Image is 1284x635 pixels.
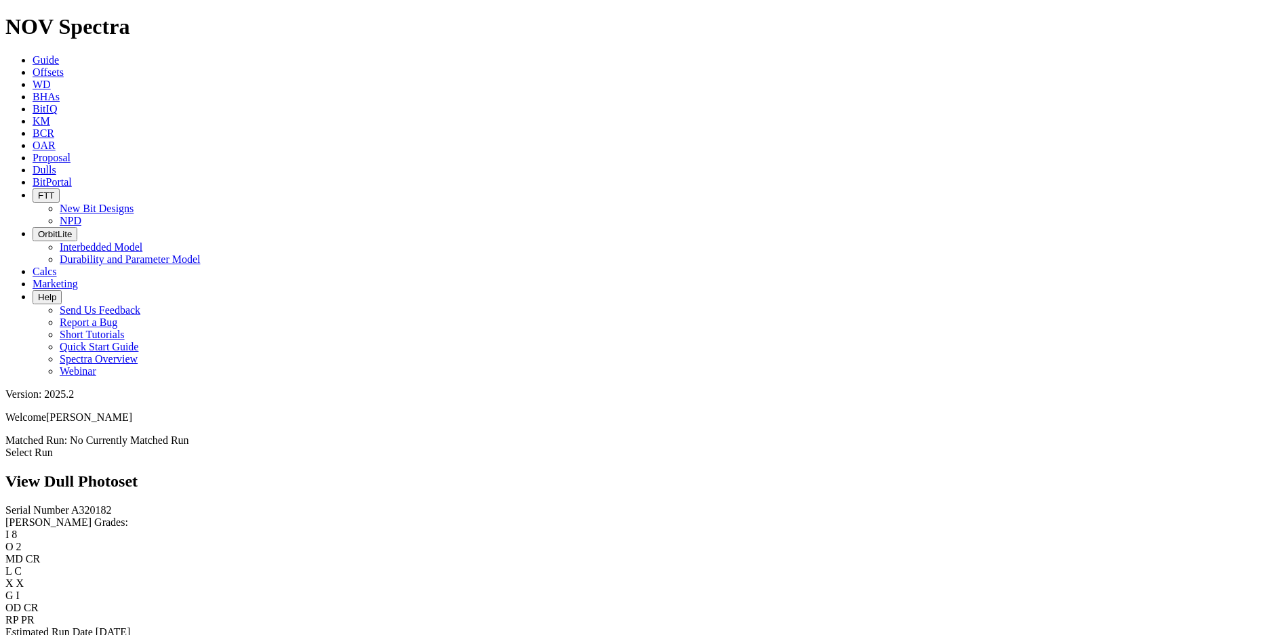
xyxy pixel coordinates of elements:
span: I [16,590,20,601]
span: 2 [16,541,22,552]
p: Welcome [5,411,1279,424]
a: Report a Bug [60,316,117,328]
a: Marketing [33,278,78,289]
a: Dulls [33,164,56,176]
a: Calcs [33,266,57,277]
a: WD [33,79,51,90]
a: BitPortal [33,176,72,188]
label: Serial Number [5,504,69,516]
a: New Bit Designs [60,203,134,214]
label: X [5,577,14,589]
span: CR [24,602,38,613]
button: FTT [33,188,60,203]
a: KM [33,115,50,127]
a: NPD [60,215,81,226]
label: MD [5,553,23,565]
span: CR [26,553,40,565]
label: G [5,590,14,601]
a: Quick Start Guide [60,341,138,352]
a: Short Tutorials [60,329,125,340]
a: Offsets [33,66,64,78]
span: [PERSON_NAME] [46,411,132,423]
a: OAR [33,140,56,151]
label: L [5,565,12,577]
span: Matched Run: [5,434,67,446]
a: Webinar [60,365,96,377]
label: O [5,541,14,552]
span: Help [38,292,56,302]
a: Durability and Parameter Model [60,253,201,265]
span: X [16,577,24,589]
a: Proposal [33,152,71,163]
span: PR [21,614,35,626]
label: I [5,529,9,540]
a: BitIQ [33,103,57,115]
h2: View Dull Photoset [5,472,1279,491]
span: A320182 [71,504,112,516]
a: Select Run [5,447,53,458]
span: 8 [12,529,17,540]
button: Help [33,290,62,304]
a: Interbedded Model [60,241,142,253]
a: Guide [33,54,59,66]
span: C [14,565,22,577]
h1: NOV Spectra [5,14,1279,39]
span: OrbitLite [38,229,72,239]
a: Send Us Feedback [60,304,140,316]
a: BCR [33,127,54,139]
span: FTT [38,190,54,201]
label: RP [5,614,18,626]
span: No Currently Matched Run [70,434,189,446]
a: Spectra Overview [60,353,138,365]
label: OD [5,602,21,613]
button: OrbitLite [33,227,77,241]
div: [PERSON_NAME] Grades: [5,516,1279,529]
a: BHAs [33,91,60,102]
div: Version: 2025.2 [5,388,1279,401]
